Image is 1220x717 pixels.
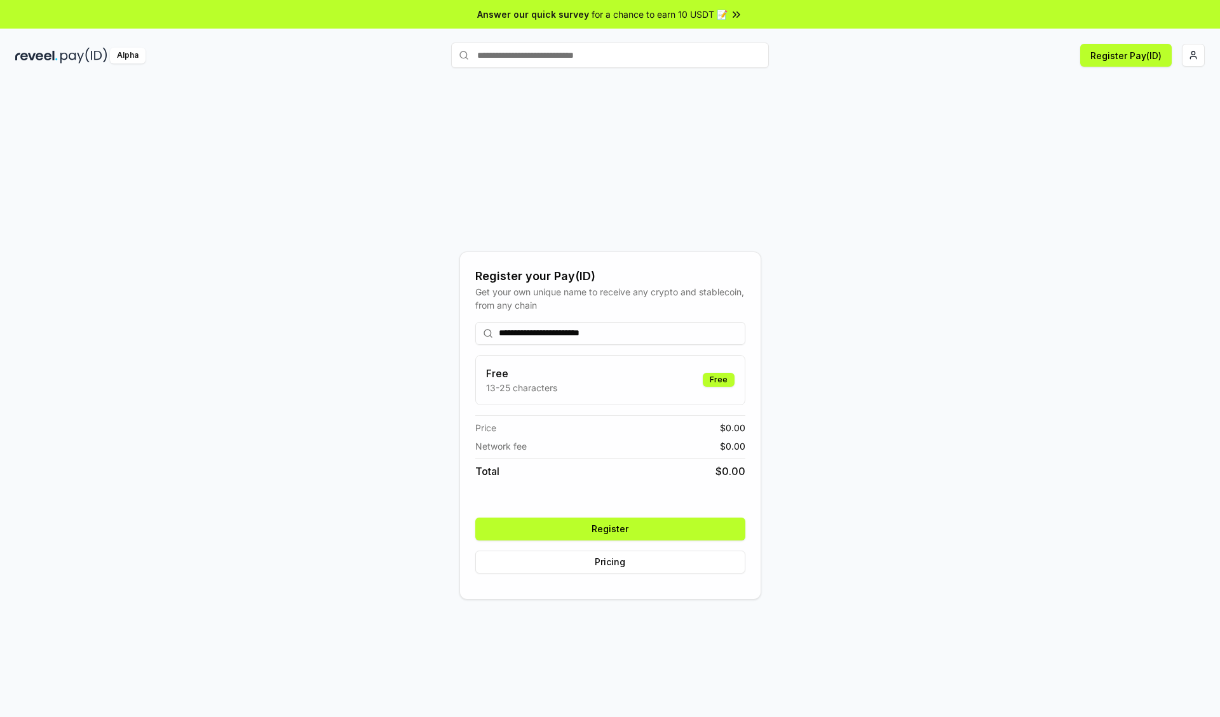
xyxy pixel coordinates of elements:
[60,48,107,64] img: pay_id
[1080,44,1172,67] button: Register Pay(ID)
[475,285,745,312] div: Get your own unique name to receive any crypto and stablecoin, from any chain
[475,421,496,434] span: Price
[475,267,745,285] div: Register your Pay(ID)
[592,8,728,21] span: for a chance to earn 10 USDT 📝
[475,439,527,453] span: Network fee
[720,421,745,434] span: $ 0.00
[486,381,557,394] p: 13-25 characters
[715,464,745,479] span: $ 0.00
[477,8,589,21] span: Answer our quick survey
[720,439,745,453] span: $ 0.00
[486,366,557,381] h3: Free
[475,551,745,573] button: Pricing
[703,373,735,387] div: Free
[15,48,58,64] img: reveel_dark
[110,48,146,64] div: Alpha
[475,464,499,479] span: Total
[475,518,745,540] button: Register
